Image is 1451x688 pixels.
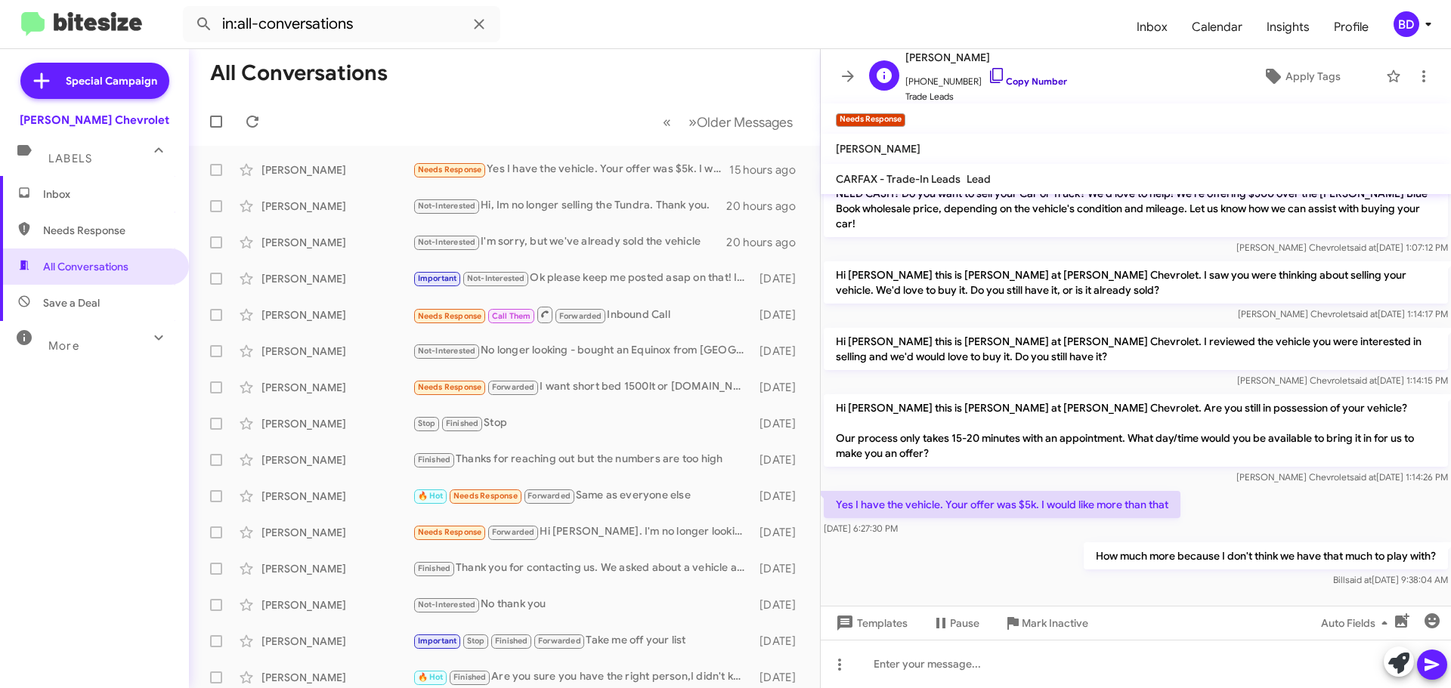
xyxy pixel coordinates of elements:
[679,106,802,137] button: Next
[418,527,482,537] span: Needs Response
[534,634,584,649] span: Forwarded
[824,328,1448,370] p: Hi [PERSON_NAME] this is [PERSON_NAME] at [PERSON_NAME] Chevrolet. I reviewed the vehicle you wer...
[418,165,482,174] span: Needs Response
[1285,63,1341,90] span: Apply Tags
[66,73,157,88] span: Special Campaign
[413,270,752,287] div: Ok please keep me posted asap on that! I do recognize an adjusted market price. All good.
[836,142,920,156] span: [PERSON_NAME]
[413,378,752,396] div: I want short bed 1500lt or [DOMAIN_NAME] thinking white. But keep sending. Thx again.
[1236,242,1448,253] span: [PERSON_NAME] Chevrolet [DATE] 1:07:12 PM
[261,271,413,286] div: [PERSON_NAME]
[1309,609,1406,637] button: Auto Fields
[492,311,531,321] span: Call Them
[555,309,605,323] span: Forwarded
[261,344,413,359] div: [PERSON_NAME]
[752,489,808,504] div: [DATE]
[48,152,92,165] span: Labels
[467,636,485,646] span: Stop
[836,113,905,127] small: Needs Response
[183,6,500,42] input: Search
[729,162,808,177] div: 15 hours ago
[992,609,1100,637] button: Mark Inactive
[752,380,808,395] div: [DATE]
[1321,609,1394,637] span: Auto Fields
[418,273,457,283] span: Important
[1345,574,1372,585] span: said at
[418,311,482,321] span: Needs Response
[43,187,172,202] span: Inbox
[1322,5,1381,49] a: Profile
[413,451,752,468] div: Thanks for reaching out but the numbers are too high
[413,305,752,324] div: Inbound Call
[467,273,525,283] span: Not-Interested
[836,172,961,186] span: CARFAX - Trade-In Leads
[413,415,752,432] div: Stop
[261,525,413,540] div: [PERSON_NAME]
[413,523,752,541] div: Hi [PERSON_NAME]. I'm no longer looking for a Silverado 1500. However, I may be looking for a Z71...
[1180,5,1255,49] span: Calendar
[418,672,444,682] span: 🔥 Hot
[48,339,79,353] span: More
[752,271,808,286] div: [DATE]
[261,307,413,322] div: [PERSON_NAME]
[1381,11,1434,37] button: BD
[418,636,457,646] span: Important
[261,452,413,467] div: [PERSON_NAME]
[824,165,1448,237] p: Hi [PERSON_NAME] it's [PERSON_NAME], Internet Director at [PERSON_NAME] Chevrolet. NEED CASH? Do ...
[1125,5,1180,49] a: Inbox
[261,670,413,685] div: [PERSON_NAME]
[1237,375,1448,386] span: [PERSON_NAME] Chevrolet [DATE] 1:14:15 PM
[654,106,802,137] nav: Page navigation example
[905,66,1067,89] span: [PHONE_NUMBER]
[1350,242,1376,253] span: said at
[752,307,808,322] div: [DATE]
[418,418,436,428] span: Stop
[654,106,680,137] button: Previous
[261,489,413,504] div: [PERSON_NAME]
[261,235,413,250] div: [PERSON_NAME]
[495,636,528,646] span: Finished
[413,233,726,251] div: I'm sorry, but we've already sold the vehicle
[1351,308,1378,319] span: said at
[663,113,671,131] span: «
[446,418,479,428] span: Finished
[697,114,793,131] span: Older Messages
[418,491,444,501] span: 🔥 Hot
[418,455,451,464] span: Finished
[413,161,729,178] div: Yes I have the vehicle. Your offer was $5k. I would like more than that
[413,197,726,214] div: Hi, Im no longer selling the Tundra. Thank you.
[1022,609,1088,637] span: Mark Inactive
[905,89,1067,104] span: Trade Leads
[752,416,808,431] div: [DATE]
[413,342,752,359] div: No longer looking - bought an Equinox from [GEOGRAPHIC_DATA]
[824,491,1180,518] p: Yes I have the vehicle. Your offer was $5k. I would like more than that
[1084,542,1448,569] p: How much more because I don't think we have that much to play with?
[920,609,992,637] button: Pause
[726,235,808,250] div: 20 hours ago
[261,597,413,612] div: [PERSON_NAME]
[1255,5,1322,49] a: Insights
[824,261,1448,304] p: Hi [PERSON_NAME] this is [PERSON_NAME] at [PERSON_NAME] Chevrolet. I saw you were thinking about ...
[418,563,451,573] span: Finished
[752,452,808,467] div: [DATE]
[1333,574,1448,585] span: Bill [DATE] 9:38:04 AM
[418,382,482,392] span: Needs Response
[413,668,752,686] div: Are you sure you have the right person,I didn't know I had an appointment
[1236,471,1448,483] span: [PERSON_NAME] Chevrolet [DATE] 1:14:26 PM
[261,380,413,395] div: [PERSON_NAME]
[413,487,752,504] div: Same as everyone else
[210,61,388,85] h1: All Conversations
[418,346,476,356] span: Not-Interested
[488,526,538,540] span: Forwarded
[20,63,169,99] a: Special Campaign
[821,609,920,637] button: Templates
[824,394,1448,467] p: Hi [PERSON_NAME] this is [PERSON_NAME] at [PERSON_NAME] Chevrolet. Are you still in possession of...
[453,672,487,682] span: Finished
[1350,375,1377,386] span: said at
[261,162,413,177] div: [PERSON_NAME]
[752,597,808,612] div: [DATE]
[43,295,100,310] span: Save a Deal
